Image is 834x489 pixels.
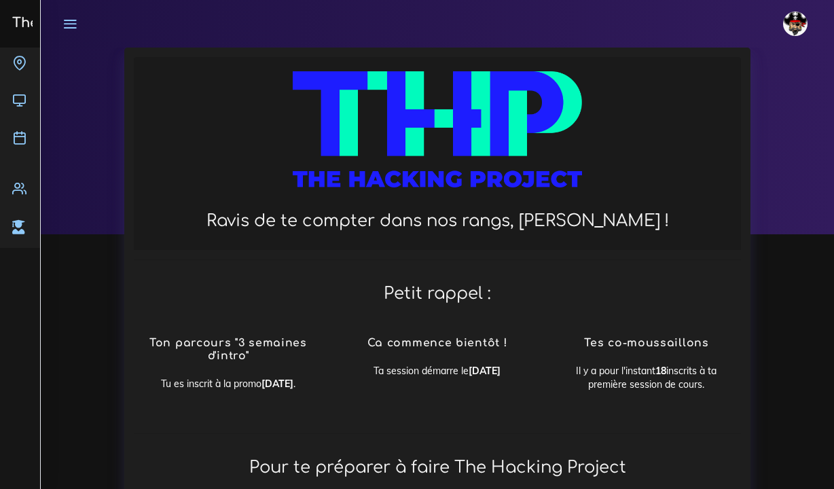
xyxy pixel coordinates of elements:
[655,365,666,377] b: 18
[566,364,727,392] p: Il y a pour l'instant inscrits à ta première session de cours.
[293,71,582,202] img: logo
[469,365,501,377] b: [DATE]
[261,378,293,390] b: [DATE]
[148,377,308,391] p: Tu es inscrit à la promo .
[357,364,518,378] p: Ta session démarre le
[148,337,308,363] h4: Ton parcours "3 semaines d'intro"
[566,337,727,350] h4: Tes co-moussaillons
[783,12,808,36] img: avatar
[357,337,518,350] h4: Ca commence bientôt !
[148,211,727,231] h2: Ravis de te compter dans nos rangs, [PERSON_NAME] !
[8,16,152,31] h3: The Hacking Project
[134,270,741,318] h2: Petit rappel :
